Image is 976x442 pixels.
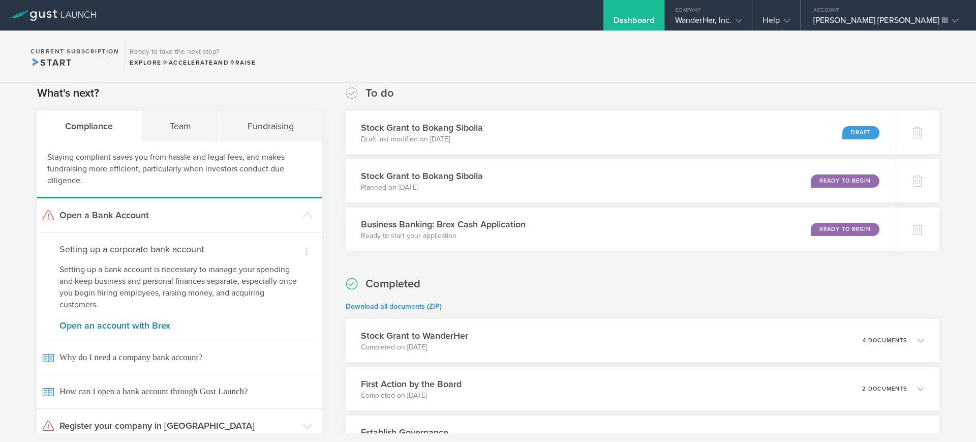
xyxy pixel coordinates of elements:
span: and [162,59,229,66]
div: Compliance [37,111,142,141]
h2: To do [365,86,394,101]
div: Ready to take the next step?ExploreAccelerateandRaise [124,41,261,72]
h3: Stock Grant to Bokang Sibolla [361,121,483,134]
a: Download all documents (ZIP) [346,302,442,311]
span: Why do I need a company bank account? [42,340,317,374]
span: Start [30,57,72,68]
p: Completed on [DATE] [361,342,468,352]
h3: Establish Governance [361,426,448,439]
div: Business Banking: Brex Cash ApplicationReady to start your applicationReady to Begin [346,208,896,251]
h3: Ready to take the next step? [130,48,256,55]
h4: Setting up a corporate bank account [59,243,300,256]
h3: Open a Bank Account [59,209,298,222]
div: Stock Grant to Bokang SibollaDraft last modified on [DATE]Draft [346,111,896,154]
p: Planned on [DATE] [361,183,483,193]
span: How can I open a bank account through Gust Launch? [42,374,317,408]
p: 2 documents [862,386,907,392]
p: Completed on [DATE] [361,391,462,401]
a: How can I open a bank account through Gust Launch? [37,374,322,408]
div: Ready to Begin [811,223,879,236]
div: Stock Grant to Bokang SibollaPlanned on [DATE]Ready to Begin [346,159,896,202]
a: Open an account with Brex [59,321,300,330]
div: Explore [130,58,256,67]
h3: First Action by the Board [361,377,462,391]
p: Ready to start your application [361,231,526,241]
p: 4 documents [863,338,907,343]
div: Dashboard [614,15,654,31]
h3: Stock Grant to Bokang Sibolla [361,169,483,183]
h2: Current Subscription [30,48,119,54]
h3: Register your company in [GEOGRAPHIC_DATA] [59,419,298,432]
div: Ready to Begin [811,174,879,188]
div: Fundraising [220,111,322,141]
div: Draft [842,126,879,139]
span: Accelerate [162,59,213,66]
a: Why do I need a company bank account? [37,340,322,374]
div: Staying compliant saves you from hassle and legal fees, and makes fundraising more efficient, par... [37,141,322,198]
p: Draft last modified on [DATE] [361,134,483,144]
div: [PERSON_NAME] [PERSON_NAME] III [813,15,958,31]
h3: Stock Grant to WanderHer [361,329,468,342]
div: Help [762,15,789,31]
span: Raise [229,59,256,66]
h2: Completed [365,277,420,291]
h3: Business Banking: Brex Cash Application [361,218,526,231]
div: WanderHer, Inc. [675,15,742,31]
div: Team [142,111,220,141]
p: Setting up a bank account is necessary to manage your spending and keep business and personal fin... [59,264,300,311]
h2: What's next? [37,86,99,101]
